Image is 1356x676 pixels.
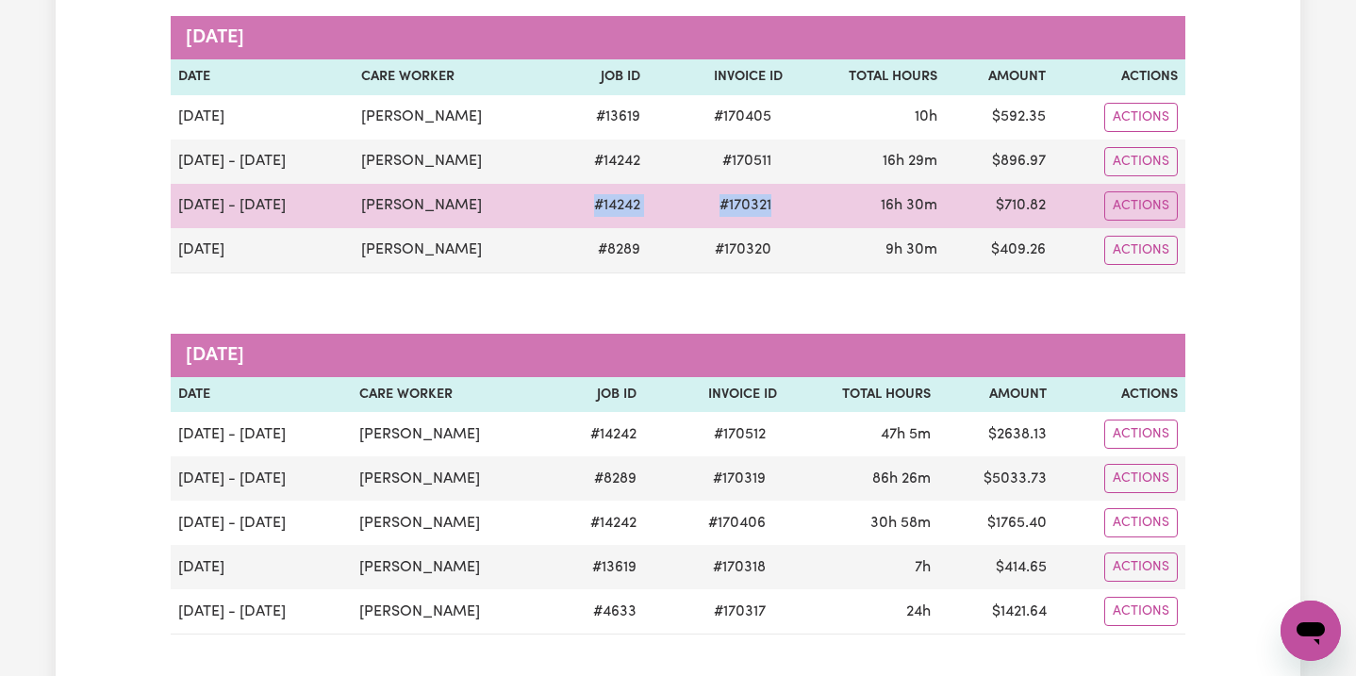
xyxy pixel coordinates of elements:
[354,184,556,228] td: [PERSON_NAME]
[872,471,931,486] span: 86 hours 26 minutes
[938,377,1054,413] th: Amount
[883,154,937,169] span: 16 hours 29 minutes
[556,140,648,184] td: # 14242
[352,589,553,635] td: [PERSON_NAME]
[938,501,1054,545] td: $ 1765.40
[885,242,937,257] span: 9 hours 30 minutes
[870,516,931,531] span: 30 hours 58 minutes
[644,377,785,413] th: Invoice ID
[554,377,644,413] th: Job ID
[171,184,354,228] td: [DATE] - [DATE]
[1104,552,1178,582] button: Actions
[938,589,1054,635] td: $ 1421.64
[703,239,783,261] span: # 170320
[171,501,352,545] td: [DATE] - [DATE]
[1104,508,1178,537] button: Actions
[881,427,931,442] span: 47 hours 5 minutes
[702,468,777,490] span: # 170319
[171,95,354,140] td: [DATE]
[171,545,352,589] td: [DATE]
[1054,377,1185,413] th: Actions
[352,412,553,456] td: [PERSON_NAME]
[554,412,644,456] td: # 14242
[945,95,1053,140] td: $ 592.35
[1104,597,1178,626] button: Actions
[171,228,354,273] td: [DATE]
[1104,191,1178,221] button: Actions
[554,501,644,545] td: # 14242
[556,228,648,273] td: # 8289
[1281,601,1341,661] iframe: Button to launch messaging window
[945,184,1053,228] td: $ 710.82
[352,377,553,413] th: Care Worker
[352,501,553,545] td: [PERSON_NAME]
[703,423,777,446] span: # 170512
[354,228,556,273] td: [PERSON_NAME]
[881,198,937,213] span: 16 hours 30 minutes
[711,150,783,173] span: # 170511
[1104,147,1178,176] button: Actions
[697,512,777,535] span: # 170406
[790,59,945,95] th: Total Hours
[785,377,938,413] th: Total Hours
[554,589,644,635] td: # 4633
[906,604,931,619] span: 24 hours
[171,140,354,184] td: [DATE] - [DATE]
[702,556,777,579] span: # 170318
[171,334,1185,377] caption: [DATE]
[945,140,1053,184] td: $ 896.97
[352,456,553,501] td: [PERSON_NAME]
[556,95,648,140] td: # 13619
[171,456,352,501] td: [DATE] - [DATE]
[556,184,648,228] td: # 14242
[938,412,1054,456] td: $ 2638.13
[171,16,1185,59] caption: [DATE]
[171,377,352,413] th: Date
[171,59,354,95] th: Date
[915,560,931,575] span: 7 hours
[556,59,648,95] th: Job ID
[915,109,937,124] span: 10 hours
[352,545,553,589] td: [PERSON_NAME]
[1104,236,1178,265] button: Actions
[171,589,352,635] td: [DATE] - [DATE]
[703,601,777,623] span: # 170317
[1104,420,1178,449] button: Actions
[945,59,1053,95] th: Amount
[1104,103,1178,132] button: Actions
[354,140,556,184] td: [PERSON_NAME]
[945,228,1053,273] td: $ 409.26
[703,106,783,128] span: # 170405
[354,59,556,95] th: Care Worker
[938,545,1054,589] td: $ 414.65
[708,194,783,217] span: # 170321
[648,59,790,95] th: Invoice ID
[554,456,644,501] td: # 8289
[1104,464,1178,493] button: Actions
[554,545,644,589] td: # 13619
[171,412,352,456] td: [DATE] - [DATE]
[938,456,1054,501] td: $ 5033.73
[1053,59,1185,95] th: Actions
[354,95,556,140] td: [PERSON_NAME]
